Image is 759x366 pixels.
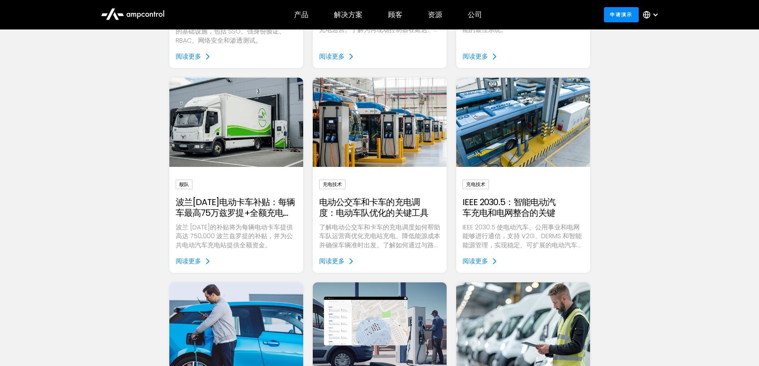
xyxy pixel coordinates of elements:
a: 阅读更多 [463,51,498,62]
font: IEEE 2030.5 使电动汽车、公用事业和电网能够进行通信，支持 V2G、DERMS 和智能能源管理，实现稳定、可扩展的电动汽车集成。 [463,223,584,258]
font: 波兰[DATE]电动卡车补贴：每辆车最高75万兹罗提+全额充电支持 [176,196,295,229]
font: 电动公交车和卡车的充电调度：电动车队优化的关键工具 [319,196,429,219]
a: 阅读更多 [319,256,354,266]
font: 阅读更多 [176,52,201,61]
div: 产品 [294,10,308,19]
div: 公司 [468,10,482,19]
font: 解决方案 [334,10,363,20]
a: 阅读更多 [176,51,211,62]
font: IEEE 2030.5：智能电动汽车充电和电网整合的关键 [463,196,556,219]
font: 产品 [294,10,308,20]
font: 顾客 [388,10,402,20]
font: 了解顶级电动汽车充电器保护方法来保护您的基础设施，包括 SSO、强身份验证、RBAC、网络安全和渗透测试。 [176,18,297,45]
font: 探索合适的微电网控制器如何改变仓库、车队停车场、公交枢纽和配送中心的电动汽车充电运营。了解为何现场控制器在延迟、可靠性和安全性方面优[PERSON_NAME]解决方案，以及智能能源管理如何优化充... [319,8,440,61]
div: 顾客 [388,10,402,19]
font: 充电技术 [466,181,485,188]
font: 公司 [468,10,482,20]
a: 阅读更多 [176,256,211,266]
font: 波兰 [DATE]的补贴将为每辆电动卡车提供高达 750,000 波兰兹罗提的补贴，并为公共电动汽车充电站提供全额资金。 [176,223,293,250]
a: 阅读更多 [463,256,498,266]
font: 阅读更多 [319,256,345,266]
a: 阅读更多 [319,51,354,62]
div: 解决方案 [334,10,363,19]
font: 资源 [428,10,442,20]
font: 申请演示 [610,11,632,18]
font: 阅读更多 [463,52,488,61]
a: 申请演示 [604,7,639,22]
font: 阅读更多 [176,256,201,266]
font: 舰队 [179,181,189,188]
font: 充电技术 [323,181,342,188]
div: 资源 [428,10,442,19]
font: 阅读更多 [463,256,488,266]
font: 阅读更多 [319,52,345,61]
